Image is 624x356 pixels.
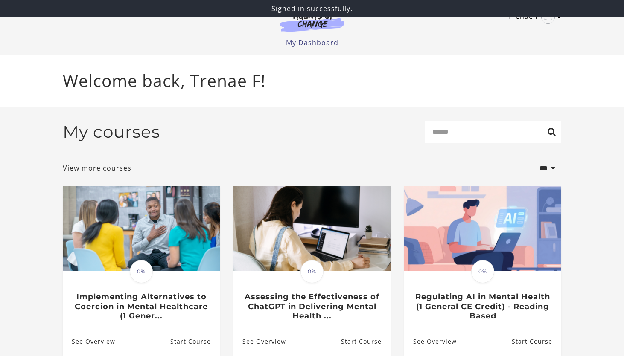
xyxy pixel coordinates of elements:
a: View more courses [63,163,131,173]
span: 0% [130,260,153,283]
a: Regulating AI in Mental Health (1 General CE Credit) - Reading Based: Resume Course [512,328,561,356]
a: Implementing Alternatives to Coercion in Mental Healthcare (1 Gener...: See Overview [63,328,115,356]
a: My Dashboard [286,38,338,47]
a: Assessing the Effectiveness of ChatGPT in Delivering Mental Health ...: Resume Course [341,328,391,356]
h2: My courses [63,122,160,142]
a: Assessing the Effectiveness of ChatGPT in Delivering Mental Health ...: See Overview [233,328,286,356]
p: Welcome back, Trenae F! [63,68,561,93]
a: Implementing Alternatives to Coercion in Mental Healthcare (1 Gener...: Resume Course [170,328,220,356]
h3: Implementing Alternatives to Coercion in Mental Healthcare (1 Gener... [72,292,210,321]
img: Agents of Change Logo [271,12,353,32]
h3: Assessing the Effectiveness of ChatGPT in Delivering Mental Health ... [242,292,381,321]
span: 0% [471,260,494,283]
span: 0% [300,260,324,283]
p: Signed in successfully. [3,3,621,14]
a: Toggle menu [508,10,557,24]
a: Regulating AI in Mental Health (1 General CE Credit) - Reading Based: See Overview [404,328,457,356]
h3: Regulating AI in Mental Health (1 General CE Credit) - Reading Based [413,292,552,321]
